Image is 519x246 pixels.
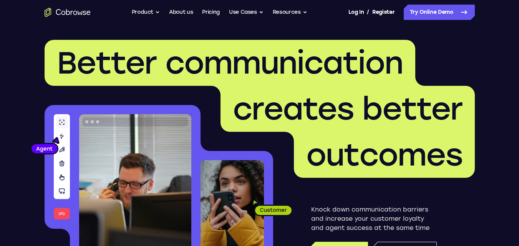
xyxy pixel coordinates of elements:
span: creates better [233,90,463,127]
a: Go to the home page [45,8,91,17]
a: About us [169,5,193,20]
a: Try Online Demo [404,5,475,20]
span: / [367,8,369,17]
span: Better communication [57,44,403,81]
span: outcomes [306,136,463,173]
button: Product [132,5,160,20]
p: Knock down communication barriers and increase your customer loyalty and agent success at the sam... [311,205,437,233]
button: Use Cases [229,5,264,20]
button: Resources [273,5,307,20]
a: Log In [348,5,364,20]
a: Pricing [202,5,220,20]
a: Register [372,5,395,20]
